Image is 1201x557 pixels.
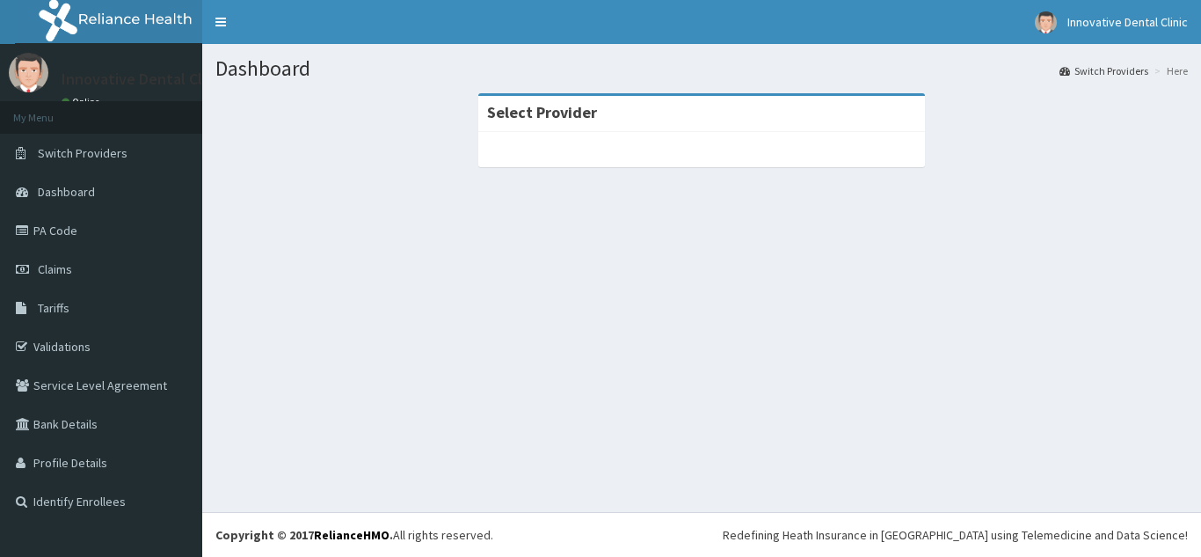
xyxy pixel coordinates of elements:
img: User Image [1035,11,1057,33]
div: Redefining Heath Insurance in [GEOGRAPHIC_DATA] using Telemedicine and Data Science! [723,526,1188,544]
strong: Select Provider [487,102,597,122]
h1: Dashboard [215,57,1188,80]
strong: Copyright © 2017 . [215,527,393,543]
a: Online [62,96,104,108]
img: User Image [9,53,48,92]
span: Innovative Dental Clinic [1067,14,1188,30]
span: Tariffs [38,300,69,316]
span: Switch Providers [38,145,127,161]
p: Innovative Dental Clinic [62,71,226,87]
li: Here [1150,63,1188,78]
a: Switch Providers [1059,63,1148,78]
footer: All rights reserved. [202,512,1201,557]
span: Claims [38,261,72,277]
a: RelianceHMO [314,527,389,543]
span: Dashboard [38,184,95,200]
